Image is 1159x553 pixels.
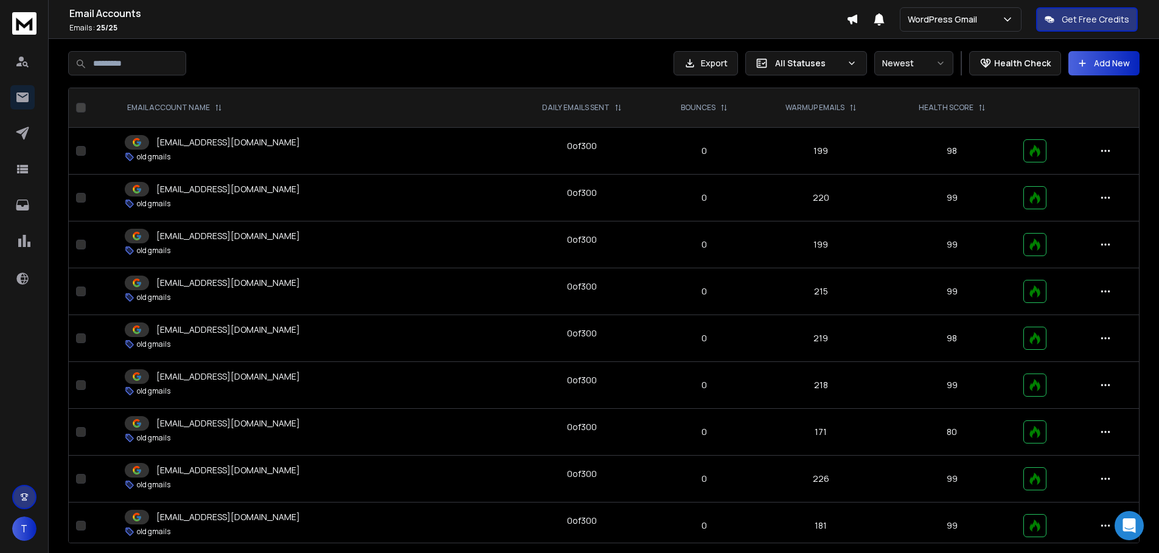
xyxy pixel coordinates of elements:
td: 226 [754,456,888,503]
p: old gmails [137,199,170,209]
p: old gmails [137,480,170,490]
div: 0 of 300 [567,515,597,527]
div: 0 of 300 [567,374,597,386]
div: 0 of 300 [567,280,597,293]
p: [EMAIL_ADDRESS][DOMAIN_NAME] [156,183,300,195]
p: 0 [663,379,747,391]
p: 0 [663,332,747,344]
td: 171 [754,409,888,456]
p: old gmails [137,293,170,302]
p: 0 [663,145,747,157]
span: 25 / 25 [96,23,117,33]
div: 0 of 300 [567,421,597,433]
button: Get Free Credits [1036,7,1138,32]
p: 0 [663,285,747,297]
td: 99 [888,362,1017,409]
p: 0 [663,520,747,532]
p: 0 [663,238,747,251]
p: old gmails [137,339,170,349]
p: DAILY EMAILS SENT [542,103,610,113]
p: [EMAIL_ADDRESS][DOMAIN_NAME] [156,511,300,523]
div: EMAIL ACCOUNT NAME [127,103,222,113]
p: All Statuses [775,57,842,69]
p: old gmails [137,386,170,396]
p: 0 [663,192,747,204]
td: 98 [888,315,1017,362]
p: Get Free Credits [1062,13,1129,26]
p: [EMAIL_ADDRESS][DOMAIN_NAME] [156,230,300,242]
div: 0 of 300 [567,140,597,152]
p: 0 [663,426,747,438]
h1: Email Accounts [69,6,846,21]
p: Health Check [994,57,1051,69]
p: BOUNCES [681,103,715,113]
div: 0 of 300 [567,187,597,199]
p: old gmails [137,527,170,537]
td: 215 [754,268,888,315]
button: Add New [1068,51,1140,75]
button: T [12,516,37,541]
td: 98 [888,128,1017,175]
td: 218 [754,362,888,409]
td: 99 [888,268,1017,315]
div: 0 of 300 [567,234,597,246]
td: 99 [888,456,1017,503]
p: [EMAIL_ADDRESS][DOMAIN_NAME] [156,417,300,430]
td: 181 [754,503,888,549]
p: [EMAIL_ADDRESS][DOMAIN_NAME] [156,136,300,148]
td: 80 [888,409,1017,456]
button: Health Check [969,51,1061,75]
button: Newest [874,51,953,75]
td: 199 [754,128,888,175]
p: [EMAIL_ADDRESS][DOMAIN_NAME] [156,324,300,336]
p: old gmails [137,246,170,256]
p: HEALTH SCORE [919,103,973,113]
p: [EMAIL_ADDRESS][DOMAIN_NAME] [156,464,300,476]
p: old gmails [137,433,170,443]
div: 0 of 300 [567,327,597,339]
p: 0 [663,473,747,485]
td: 220 [754,175,888,221]
td: 99 [888,503,1017,549]
p: WARMUP EMAILS [785,103,844,113]
td: 99 [888,221,1017,268]
p: [EMAIL_ADDRESS][DOMAIN_NAME] [156,370,300,383]
img: logo [12,12,37,35]
div: Open Intercom Messenger [1115,511,1144,540]
td: 199 [754,221,888,268]
p: Emails : [69,23,846,33]
td: 99 [888,175,1017,221]
td: 219 [754,315,888,362]
button: Export [673,51,738,75]
div: 0 of 300 [567,468,597,480]
p: WordPress Gmail [908,13,982,26]
p: [EMAIL_ADDRESS][DOMAIN_NAME] [156,277,300,289]
p: old gmails [137,152,170,162]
